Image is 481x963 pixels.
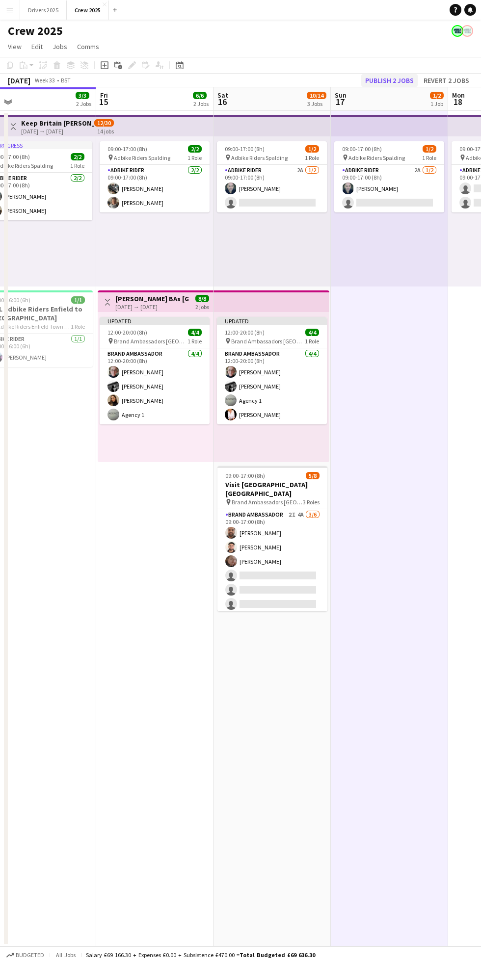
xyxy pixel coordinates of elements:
[71,296,85,304] span: 1/1
[21,119,94,128] h3: Keep Britain [PERSON_NAME]
[461,25,473,37] app-user-avatar: Claire Stewart
[451,96,465,107] span: 18
[342,145,382,153] span: 09:00-17:00 (8h)
[217,165,327,212] app-card-role: Adbike Rider2A1/209:00-17:00 (8h)[PERSON_NAME]
[423,145,436,153] span: 1/2
[97,127,114,135] div: 14 jobs
[27,40,47,53] a: Edit
[334,165,444,212] app-card-role: Adbike Rider2A1/209:00-17:00 (8h)[PERSON_NAME]
[77,42,99,51] span: Comms
[193,100,209,107] div: 2 Jobs
[114,154,170,161] span: Adbike Riders Spalding
[420,74,473,87] button: Revert 2 jobs
[53,42,67,51] span: Jobs
[305,154,319,161] span: 1 Role
[225,472,265,479] span: 09:00-17:00 (8h)
[100,348,210,424] app-card-role: Brand Ambassador4/412:00-20:00 (8h)[PERSON_NAME][PERSON_NAME][PERSON_NAME]Agency 1
[232,498,303,506] span: Brand Ambassadors [GEOGRAPHIC_DATA]
[5,950,46,961] button: Budgeted
[225,145,265,153] span: 09:00-17:00 (8h)
[107,329,147,336] span: 12:00-20:00 (8h)
[305,329,319,336] span: 4/4
[430,100,443,107] div: 1 Job
[31,42,43,51] span: Edit
[49,40,71,53] a: Jobs
[195,295,209,302] span: 8/8
[195,302,209,311] div: 2 jobs
[71,323,85,330] span: 1 Role
[70,162,84,169] span: 1 Role
[32,77,57,84] span: Week 33
[231,338,305,345] span: Brand Ambassadors [GEOGRAPHIC_DATA]
[452,25,463,37] app-user-avatar: Claire Stewart
[188,329,202,336] span: 4/4
[217,480,327,498] h3: Visit [GEOGRAPHIC_DATA] [GEOGRAPHIC_DATA]
[305,145,319,153] span: 1/2
[4,40,26,53] a: View
[334,141,444,212] app-job-card: 09:00-17:00 (8h)1/2 Adbike Riders Spalding1 RoleAdbike Rider2A1/209:00-17:00 (8h)[PERSON_NAME]
[187,154,202,161] span: 1 Role
[115,294,188,303] h3: [PERSON_NAME] BAs [GEOGRAPHIC_DATA]
[99,96,108,107] span: 15
[76,92,89,99] span: 3/3
[217,91,228,100] span: Sat
[225,329,265,336] span: 12:00-20:00 (8h)
[306,472,320,479] span: 5/8
[71,153,84,160] span: 2/2
[217,466,327,611] app-job-card: 09:00-17:00 (8h)5/8Visit [GEOGRAPHIC_DATA] [GEOGRAPHIC_DATA] Brand Ambassadors [GEOGRAPHIC_DATA]3...
[307,100,326,107] div: 3 Jobs
[361,74,418,87] button: Publish 2 jobs
[307,92,326,99] span: 10/14
[217,141,327,212] app-job-card: 09:00-17:00 (8h)1/2 Adbike Riders Spalding1 RoleAdbike Rider2A1/209:00-17:00 (8h)[PERSON_NAME]
[21,128,94,135] div: [DATE] → [DATE]
[430,92,444,99] span: 1/2
[20,0,67,20] button: Drivers 2025
[188,145,202,153] span: 2/2
[100,317,210,424] app-job-card: Updated12:00-20:00 (8h)4/4 Brand Ambassadors [GEOGRAPHIC_DATA]1 RoleBrand Ambassador4/412:00-20:0...
[94,119,114,127] span: 12/30
[73,40,103,53] a: Comms
[8,42,22,51] span: View
[348,154,405,161] span: Adbike Riders Spalding
[193,92,207,99] span: 6/6
[8,76,30,85] div: [DATE]
[216,96,228,107] span: 16
[217,348,327,424] app-card-role: Brand Ambassador4/412:00-20:00 (8h)[PERSON_NAME][PERSON_NAME]Agency 1[PERSON_NAME]
[452,91,465,100] span: Mon
[16,952,44,959] span: Budgeted
[107,145,147,153] span: 09:00-17:00 (8h)
[114,338,187,345] span: Brand Ambassadors [GEOGRAPHIC_DATA]
[422,154,436,161] span: 1 Role
[100,317,210,325] div: Updated
[61,77,71,84] div: BST
[217,317,327,325] div: Updated
[100,165,210,212] app-card-role: Adbike Rider2/209:00-17:00 (8h)[PERSON_NAME][PERSON_NAME]
[303,498,320,506] span: 3 Roles
[217,317,327,424] app-job-card: Updated12:00-20:00 (8h)4/4 Brand Ambassadors [GEOGRAPHIC_DATA]1 RoleBrand Ambassador4/412:00-20:0...
[100,91,108,100] span: Fri
[187,338,202,345] span: 1 Role
[333,96,347,107] span: 17
[217,509,327,614] app-card-role: Brand Ambassador2I4A3/609:00-17:00 (8h)[PERSON_NAME][PERSON_NAME][PERSON_NAME]
[86,951,315,959] div: Salary £69 166.30 + Expenses £0.00 + Subsistence £470.00 =
[231,154,288,161] span: Adbike Riders Spalding
[115,303,188,311] div: [DATE] → [DATE]
[335,91,347,100] span: Sun
[76,100,91,107] div: 2 Jobs
[305,338,319,345] span: 1 Role
[67,0,109,20] button: Crew 2025
[8,24,63,38] h1: Crew 2025
[54,951,78,959] span: All jobs
[240,951,315,959] span: Total Budgeted £69 636.30
[100,141,210,212] app-job-card: 09:00-17:00 (8h)2/2 Adbike Riders Spalding1 RoleAdbike Rider2/209:00-17:00 (8h)[PERSON_NAME][PERS...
